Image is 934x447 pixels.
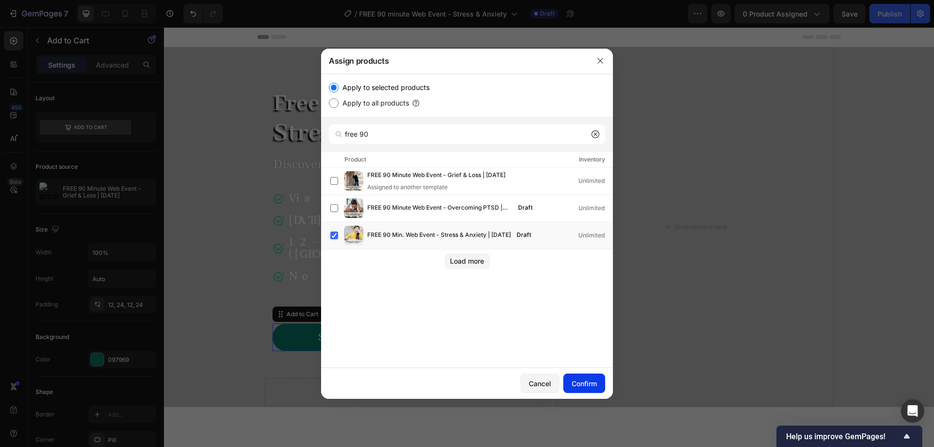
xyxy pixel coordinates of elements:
[121,283,156,291] div: Add to Cart
[579,155,605,164] div: Inventory
[108,296,371,323] button: Sign Up Now For Free
[513,230,535,240] div: Draft
[344,171,363,191] img: product-img
[511,196,563,204] div: Drop element here
[124,242,371,256] div: Rich Text Editor. Editing area: main
[329,125,605,144] input: Search products
[563,374,605,393] button: Confirm
[109,127,370,148] p: Discover the Root of Your Stress & Anxiety
[109,90,293,122] span: Stress & Anxiety
[321,74,613,368] div: />
[108,61,371,123] h1: Rich Text Editor. Editing area: main
[339,82,430,93] label: Apply to selected products
[367,170,505,181] span: FREE 90 Minute Web Event - Grief & Loss | [DATE]
[321,48,588,73] div: Assign products
[125,242,341,255] span: No Replay Available
[125,186,231,199] span: [DATE] | [DATE]
[445,253,490,269] button: Load more
[109,62,370,122] p: ⁠⁠⁠⁠⁠⁠⁠
[514,203,537,213] div: Draft
[109,62,363,91] span: Free 90-Minute Webinar
[339,97,409,109] label: Apply to all products
[521,374,559,393] button: Cancel
[786,432,901,441] span: Help us improve GemPages!
[529,378,551,389] div: Cancel
[367,203,512,214] span: FREE 90 Minute Web Event - Overcoming PTSD | [DATE]
[572,378,597,389] div: Confirm
[367,183,521,192] div: Assigned to another template
[108,126,371,149] div: Rich Text Editor. Editing area: main
[578,231,612,240] div: Unlimited
[344,155,366,164] div: Product
[367,230,511,241] span: FREE 90 Min. Web Event - Stress & Anxiety | [DATE]
[125,208,266,233] span: 12–1:30 PM CT ([GEOGRAPHIC_DATA])
[344,198,363,218] img: product-img
[154,302,312,318] div: Sign Up Now For Free
[93,415,677,440] h2: What You’ll Discover in This Web Event
[450,256,484,266] div: Load more
[578,176,612,186] div: Unlimited
[125,164,204,178] span: Via Zoom
[786,430,913,442] button: Show survey - Help us improve GemPages!
[344,226,363,245] img: product-img
[901,399,924,423] div: Open Intercom Messenger
[578,203,612,213] div: Unlimited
